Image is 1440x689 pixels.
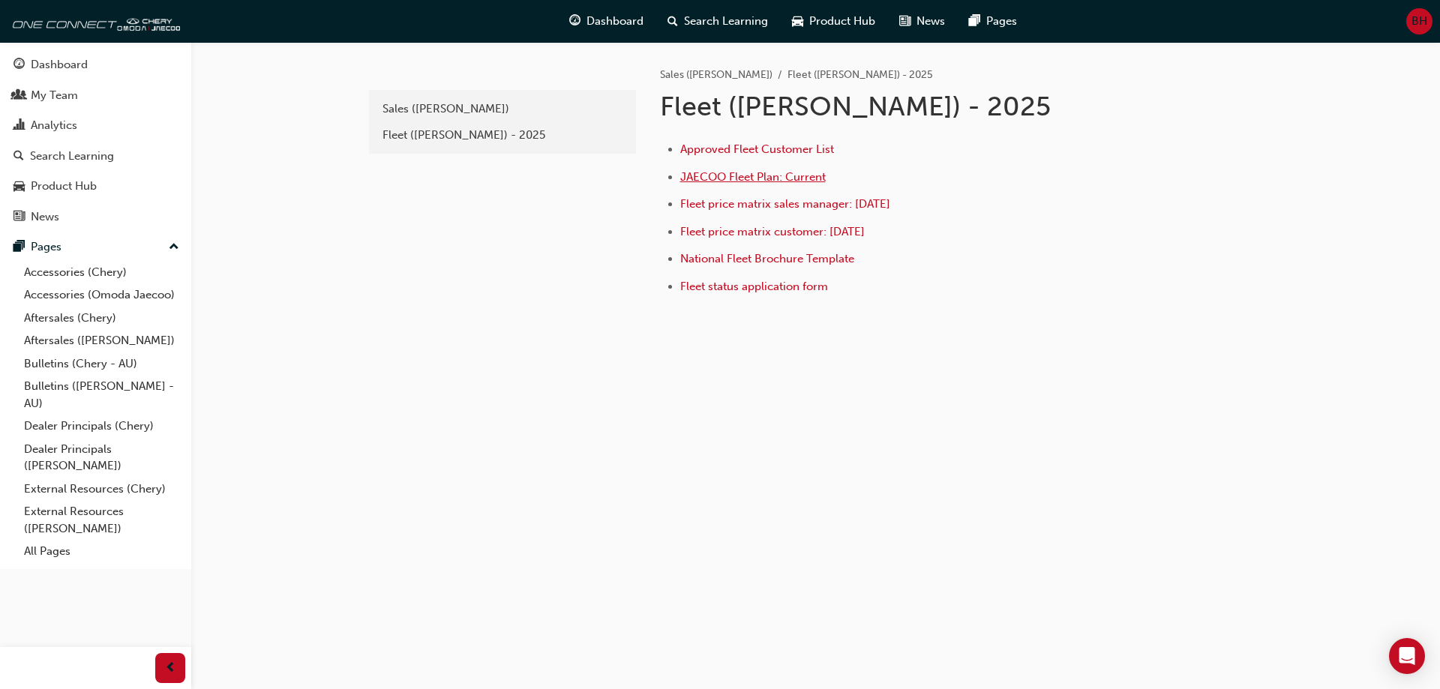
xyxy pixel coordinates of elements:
button: DashboardMy TeamAnalyticsSearch LearningProduct HubNews [6,48,185,233]
button: BH [1406,8,1432,34]
span: Product Hub [809,13,875,30]
a: Search Learning [6,142,185,170]
div: Product Hub [31,178,97,195]
h1: Fleet ([PERSON_NAME]) - 2025 [660,90,1152,123]
a: Fleet ([PERSON_NAME]) - 2025 [375,122,630,148]
a: guage-iconDashboard [557,6,655,37]
a: Dealer Principals (Chery) [18,415,185,438]
a: Accessories (Chery) [18,261,185,284]
span: prev-icon [165,659,176,678]
span: chart-icon [13,119,25,133]
a: National Fleet Brochure Template [680,252,854,265]
button: Pages [6,233,185,261]
a: Sales ([PERSON_NAME]) [660,68,772,81]
div: Open Intercom Messenger [1389,638,1425,674]
span: car-icon [13,180,25,193]
a: Fleet status application form [680,280,828,293]
span: news-icon [899,12,910,31]
div: Analytics [31,117,77,134]
a: search-iconSearch Learning [655,6,780,37]
a: news-iconNews [887,6,957,37]
a: Fleet price matrix customer: [DATE] [680,225,865,238]
div: My Team [31,87,78,104]
a: Product Hub [6,172,185,200]
a: External Resources ([PERSON_NAME]) [18,500,185,540]
a: pages-iconPages [957,6,1029,37]
div: Dashboard [31,56,88,73]
a: Approved Fleet Customer List [680,142,834,156]
a: JAECOO Fleet Plan: Current [680,170,826,184]
a: Dashboard [6,51,185,79]
span: people-icon [13,89,25,103]
a: All Pages [18,540,185,563]
div: Search Learning [30,148,114,165]
a: Bulletins ([PERSON_NAME] - AU) [18,375,185,415]
a: car-iconProduct Hub [780,6,887,37]
a: Dealer Principals ([PERSON_NAME]) [18,438,185,478]
div: News [31,208,59,226]
span: search-icon [667,12,678,31]
span: pages-icon [13,241,25,254]
span: search-icon [13,150,24,163]
a: Aftersales (Chery) [18,307,185,330]
span: guage-icon [13,58,25,72]
a: External Resources (Chery) [18,478,185,501]
span: up-icon [169,238,179,257]
div: Fleet ([PERSON_NAME]) - 2025 [382,127,622,144]
div: Pages [31,238,61,256]
a: Sales ([PERSON_NAME]) [375,96,630,122]
a: Accessories (Omoda Jaecoo) [18,283,185,307]
span: Pages [986,13,1017,30]
a: Analytics [6,112,185,139]
li: Fleet ([PERSON_NAME]) - 2025 [787,67,933,84]
span: News [916,13,945,30]
a: My Team [6,82,185,109]
span: BH [1411,13,1427,30]
span: car-icon [792,12,803,31]
span: Dashboard [586,13,643,30]
a: Bulletins (Chery - AU) [18,352,185,376]
span: Search Learning [684,13,768,30]
div: Sales ([PERSON_NAME]) [382,100,622,118]
a: Aftersales ([PERSON_NAME]) [18,329,185,352]
a: Fleet price matrix sales manager: [DATE] [680,197,890,211]
span: news-icon [13,211,25,224]
span: guage-icon [569,12,580,31]
a: News [6,203,185,231]
span: pages-icon [969,12,980,31]
img: oneconnect [7,6,180,36]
